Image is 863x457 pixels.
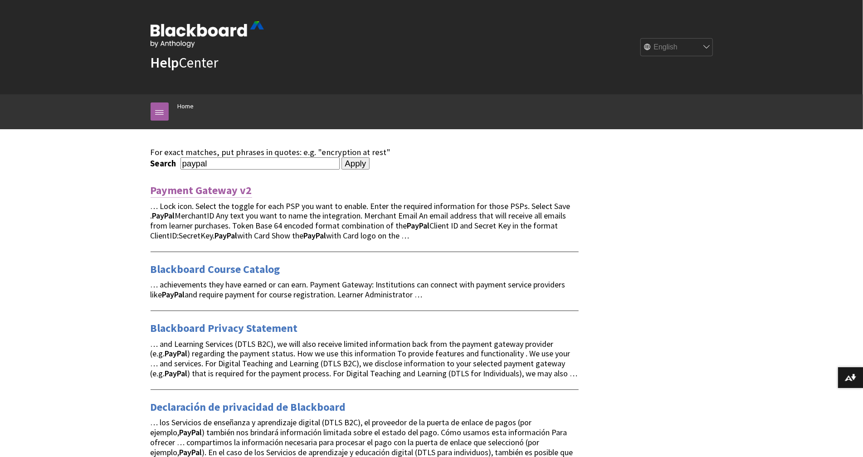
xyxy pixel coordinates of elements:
[151,183,252,198] a: Payment Gateway v2
[341,157,370,170] input: Apply
[165,348,188,359] strong: PayPal
[180,427,202,438] strong: PayPal
[151,400,346,414] a: Declaración de privacidad de Blackboard
[151,21,264,48] img: Blackboard by Anthology
[151,201,570,241] span: … Lock icon. Select the toggle for each PSP you want to enable. Enter the required information fo...
[162,289,185,300] strong: PayPal
[641,39,713,57] select: Site Language Selector
[304,230,327,241] strong: PayPal
[151,321,298,335] a: Blackboard Privacy Statement
[178,101,194,112] a: Home
[151,279,566,300] span: … achievements they have earned or can earn. Payment Gateway: Institutions can connect with payme...
[151,53,179,72] strong: Help
[152,210,175,221] strong: PayPal
[151,339,578,379] span: … and Learning Services (DTLS B2C), we will also receive limited information back from the paymen...
[151,158,179,169] label: Search
[407,220,430,231] strong: PayPal
[151,147,579,157] div: For exact matches, put phrases in quotes: e.g. "encryption at rest"
[165,368,188,379] strong: PayPal
[151,53,219,72] a: HelpCenter
[151,262,280,277] a: Blackboard Course Catalog
[215,230,238,241] strong: PayPal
